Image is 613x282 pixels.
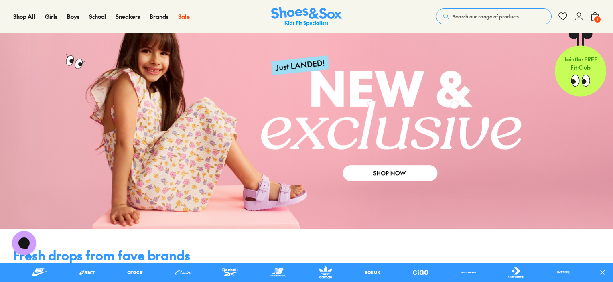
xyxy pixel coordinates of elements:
[13,12,35,21] a: Shop All
[116,12,140,20] span: Sneakers
[8,228,40,258] iframe: Gorgias live chat messenger
[67,12,79,21] a: Boys
[45,12,57,21] a: Girls
[67,12,79,20] span: Boys
[150,12,168,21] a: Brands
[150,12,168,20] span: Brands
[590,8,600,25] button: 1
[89,12,106,21] a: School
[271,7,342,26] img: SNS_Logo_Responsive.svg
[593,16,601,24] span: 1
[45,12,57,20] span: Girls
[436,8,552,24] button: Search our range of products
[555,32,606,97] a: Jointhe FREE Fit Club
[178,12,190,20] span: Sale
[116,12,140,21] a: Sneakers
[89,12,106,20] span: School
[564,55,574,63] span: Join
[13,12,35,20] span: Shop All
[178,12,190,21] a: Sale
[555,49,606,78] p: the FREE Fit Club
[453,13,519,20] span: Search our range of products
[271,7,342,26] a: Shoes & Sox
